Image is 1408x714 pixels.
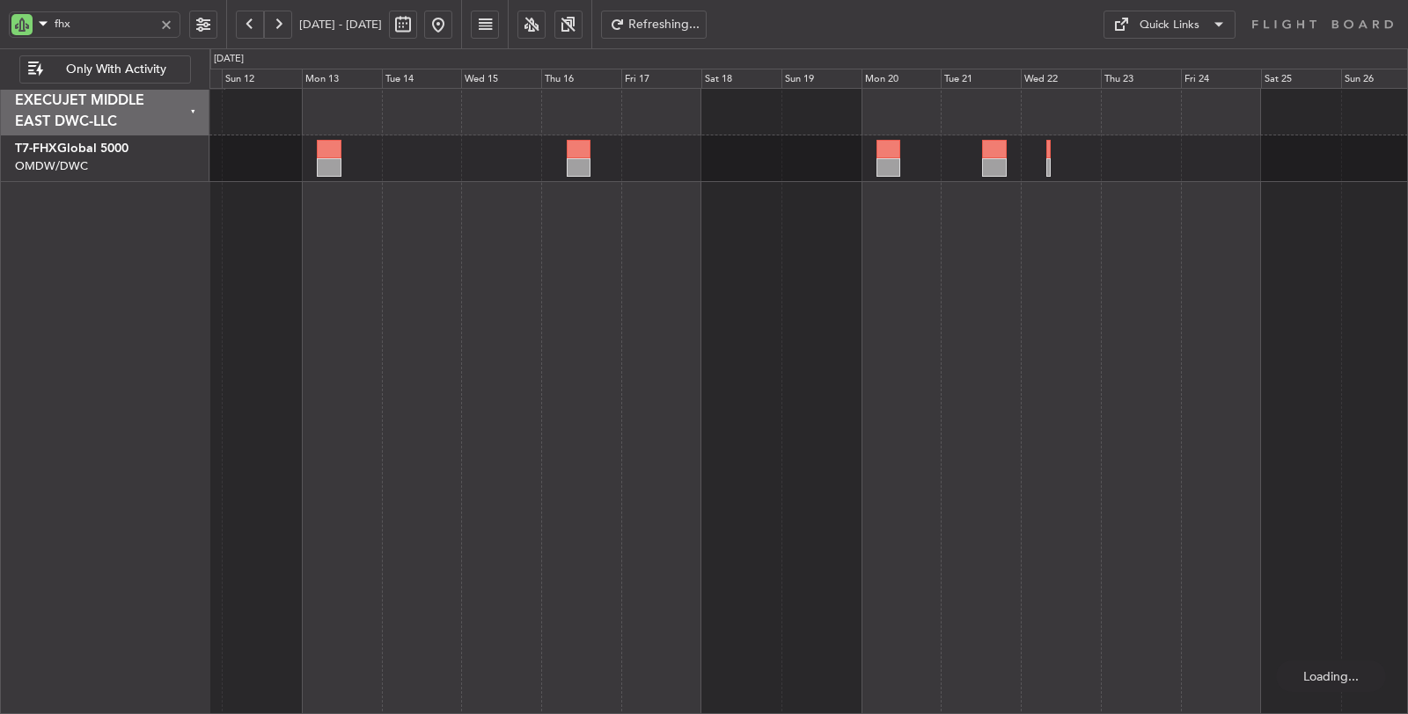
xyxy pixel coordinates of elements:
[15,142,128,155] a: T7-FHXGlobal 5000
[1101,69,1181,90] div: Thu 23
[941,69,1021,90] div: Tue 21
[214,52,244,67] div: [DATE]
[55,11,154,37] input: A/C (Reg. or Type)
[1140,17,1199,34] div: Quick Links
[601,11,707,39] button: Refreshing...
[628,18,700,31] span: Refreshing...
[862,69,942,90] div: Mon 20
[15,142,57,155] span: T7-FHX
[1021,69,1101,90] div: Wed 22
[1104,11,1236,39] button: Quick Links
[621,69,701,90] div: Fri 17
[461,69,541,90] div: Wed 15
[541,69,621,90] div: Thu 16
[19,55,191,84] button: Only With Activity
[222,69,302,90] div: Sun 12
[302,69,382,90] div: Mon 13
[1261,69,1341,90] div: Sat 25
[382,69,462,90] div: Tue 14
[47,63,185,76] span: Only With Activity
[299,17,382,33] span: [DATE] - [DATE]
[701,69,781,90] div: Sat 18
[15,158,88,174] a: OMDW/DWC
[1181,69,1261,90] div: Fri 24
[1276,660,1386,692] div: Loading...
[781,69,862,90] div: Sun 19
